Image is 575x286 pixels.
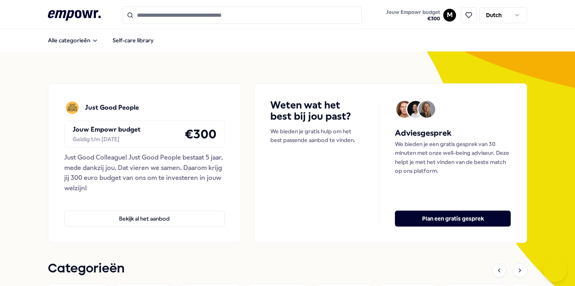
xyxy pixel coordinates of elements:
p: We bieden je gratis hulp om het best passende aanbod te vinden. [270,127,363,145]
img: Just Good People [64,100,80,116]
h4: € 300 [184,124,216,144]
button: Alle categorieën [42,32,105,48]
p: Just Good People [85,103,139,113]
button: Bekijk al het aanbod [64,211,225,227]
a: Bekijk al het aanbod [64,198,225,227]
img: Avatar [418,101,435,118]
a: Jouw Empowr budget€300 [383,7,443,24]
h4: Weten wat het best bij jou past? [270,100,363,122]
button: M [443,9,456,22]
h1: Categorieën [48,259,125,279]
iframe: Help Scout Beacon - Open [543,258,567,282]
div: Geldig t/m [DATE] [73,135,141,144]
input: Search for products, categories or subcategories [122,6,362,24]
p: We bieden je een gratis gesprek van 30 minuten met onze well-being adviseur. Deze helpt je met he... [395,140,511,176]
h5: Adviesgesprek [395,127,511,140]
span: Jouw Empowr budget [386,9,440,16]
a: Self-care library [106,32,160,48]
span: € 300 [386,16,440,22]
img: Avatar [396,101,413,118]
p: Jouw Empowr budget [73,124,141,135]
div: Just Good Colleague! Just Good People bestaat 5 jaar, mede dankzij jou. Dat vieren we samen. Daar... [64,152,225,193]
nav: Main [42,32,160,48]
button: Plan een gratis gesprek [395,211,511,227]
button: Jouw Empowr budget€300 [385,8,442,24]
img: Avatar [407,101,424,118]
